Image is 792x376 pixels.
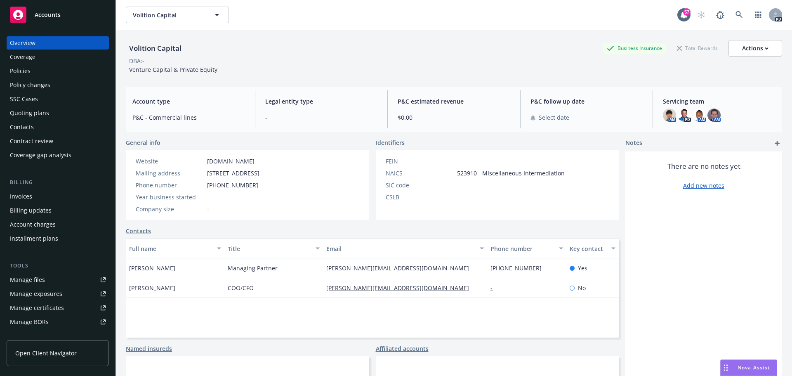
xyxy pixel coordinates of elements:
div: Actions [742,40,768,56]
span: Open Client Navigator [15,349,77,357]
div: Tools [7,262,109,270]
a: Contacts [7,121,109,134]
div: NAICS [386,169,454,177]
a: Installment plans [7,232,109,245]
div: SIC code [386,181,454,189]
div: Drag to move [721,360,731,376]
a: Summary of insurance [7,329,109,343]
a: Affiliated accounts [376,344,429,353]
span: Nova Assist [738,364,770,371]
a: Billing updates [7,204,109,217]
span: Volition Capital [133,11,204,19]
div: Policy changes [10,78,50,92]
span: General info [126,138,160,147]
span: P&C follow up date [530,97,643,106]
div: Summary of insurance [10,329,73,343]
div: Key contact [570,244,606,253]
a: Policy changes [7,78,109,92]
a: [PHONE_NUMBER] [490,264,548,272]
div: Manage exposures [10,287,62,300]
a: Contract review [7,135,109,148]
span: Select date [539,113,569,122]
span: - [457,157,459,166]
a: SSC Cases [7,92,109,106]
span: P&C estimated revenue [398,97,510,106]
span: $0.00 [398,113,510,122]
a: Policies [7,64,109,78]
span: P&C - Commercial lines [132,113,245,122]
a: Switch app [750,7,766,23]
img: photo [707,109,721,122]
div: Volition Capital [126,43,185,54]
span: [PHONE_NUMBER] [207,181,258,189]
div: Website [136,157,204,166]
a: Start snowing [693,7,709,23]
div: SSC Cases [10,92,38,106]
div: Billing updates [10,204,52,217]
span: [PERSON_NAME] [129,264,175,272]
div: Invoices [10,190,32,203]
div: Business Insurance [603,43,666,53]
div: 57 [683,8,691,16]
div: Policies [10,64,31,78]
a: Search [731,7,747,23]
a: Manage BORs [7,315,109,329]
button: Actions [728,40,782,57]
div: DBA: - [129,57,144,65]
a: Manage files [7,273,109,286]
span: [STREET_ADDRESS] [207,169,259,177]
div: Full name [129,244,212,253]
img: photo [663,109,676,122]
img: photo [678,109,691,122]
div: Account charges [10,218,56,231]
div: Phone number [490,244,554,253]
button: Key contact [566,239,619,258]
a: Coverage gap analysis [7,149,109,162]
a: Accounts [7,3,109,26]
div: Coverage [10,50,35,64]
a: Manage certificates [7,301,109,315]
span: Managing Partner [228,264,278,272]
button: Email [323,239,487,258]
div: CSLB [386,193,454,201]
span: Account type [132,97,245,106]
a: Manage exposures [7,287,109,300]
span: Venture Capital & Private Equity [129,66,217,73]
a: [PERSON_NAME][EMAIL_ADDRESS][DOMAIN_NAME] [326,264,476,272]
a: Contacts [126,227,151,235]
span: - [457,181,459,189]
div: Email [326,244,475,253]
a: add [772,138,782,148]
button: Nova Assist [720,359,777,376]
span: Identifiers [376,138,405,147]
span: COO/CFO [228,284,254,292]
a: Quoting plans [7,106,109,120]
button: Volition Capital [126,7,229,23]
div: Installment plans [10,232,58,245]
span: - [207,193,209,201]
div: Manage BORs [10,315,49,329]
a: - [490,284,499,292]
span: Notes [625,138,642,148]
div: Manage files [10,273,45,286]
span: [PERSON_NAME] [129,284,175,292]
div: Mailing address [136,169,204,177]
span: Accounts [35,12,61,18]
a: Named insureds [126,344,172,353]
a: Overview [7,36,109,50]
div: Title [228,244,311,253]
button: Title [224,239,323,258]
div: Overview [10,36,35,50]
a: Report a Bug [712,7,728,23]
span: - [265,113,378,122]
div: Contacts [10,121,34,134]
button: Phone number [487,239,566,258]
div: Company size [136,205,204,213]
span: 523910 - Miscellaneous Intermediation [457,169,565,177]
span: Servicing team [663,97,775,106]
a: Account charges [7,218,109,231]
img: photo [693,109,706,122]
div: Year business started [136,193,204,201]
span: Legal entity type [265,97,378,106]
a: [DOMAIN_NAME] [207,157,255,165]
